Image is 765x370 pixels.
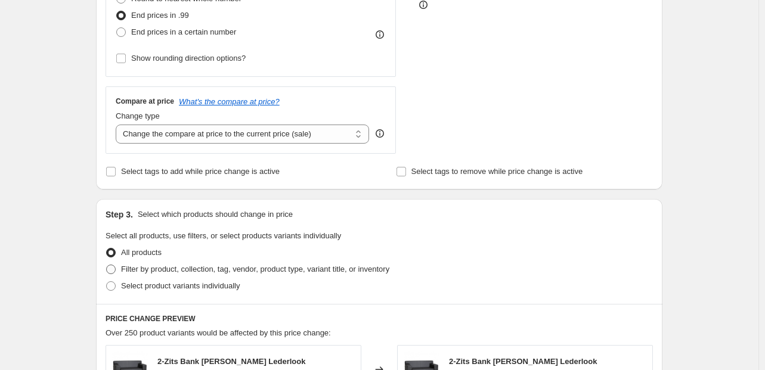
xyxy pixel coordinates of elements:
p: Select which products should change in price [138,209,293,220]
h2: Step 3. [106,209,133,220]
span: Over 250 product variants would be affected by this price change: [106,328,331,337]
span: All products [121,248,162,257]
span: End prices in .99 [131,11,189,20]
span: Select tags to add while price change is active [121,167,280,176]
span: Select tags to remove while price change is active [411,167,583,176]
span: Select product variants individually [121,281,240,290]
div: help [374,128,386,139]
button: What's the compare at price? [179,97,280,106]
span: 2-Zits Bank [PERSON_NAME] Lederlook [157,357,306,366]
span: End prices in a certain number [131,27,236,36]
span: 2-Zits Bank [PERSON_NAME] Lederlook [449,357,597,366]
span: Select all products, use filters, or select products variants individually [106,231,341,240]
span: Change type [116,111,160,120]
span: Filter by product, collection, tag, vendor, product type, variant title, or inventory [121,265,389,273]
span: Show rounding direction options? [131,54,246,63]
h3: Compare at price [116,97,174,106]
h6: PRICE CHANGE PREVIEW [106,314,653,324]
